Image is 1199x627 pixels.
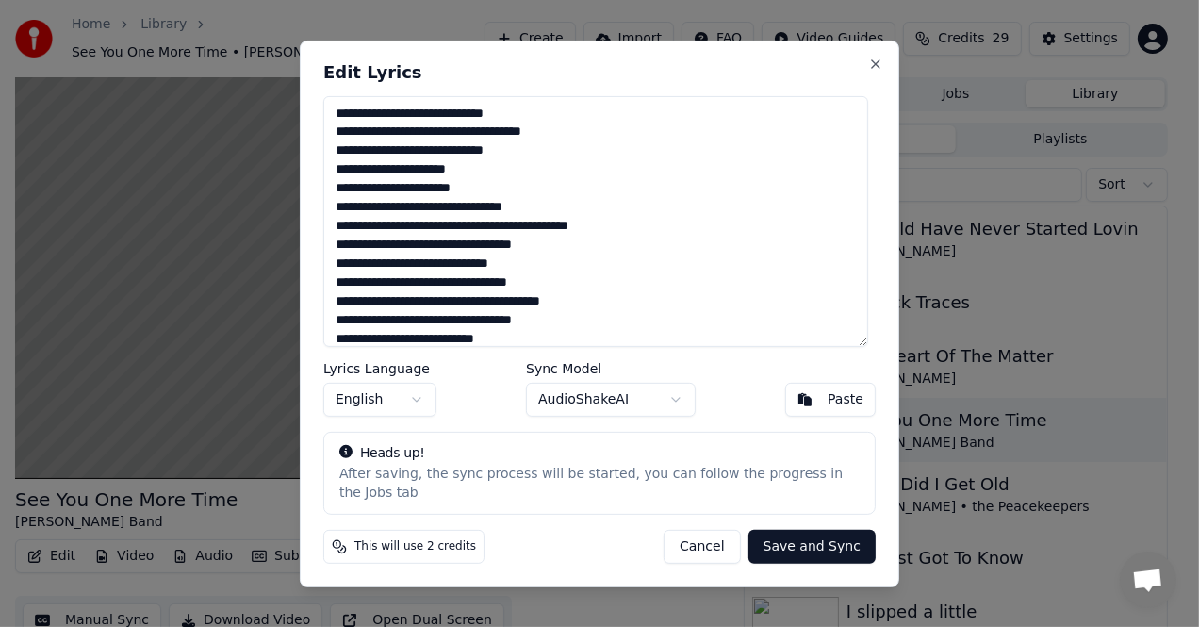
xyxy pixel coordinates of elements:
div: Heads up! [339,444,860,463]
h2: Edit Lyrics [323,63,876,80]
button: Paste [785,383,876,417]
label: Lyrics Language [323,362,436,375]
span: This will use 2 credits [354,539,476,554]
button: Save and Sync [748,530,876,564]
div: Paste [828,390,863,409]
div: After saving, the sync process will be started, you can follow the progress in the Jobs tab [339,465,860,503]
button: Cancel [664,530,740,564]
label: Sync Model [526,362,696,375]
